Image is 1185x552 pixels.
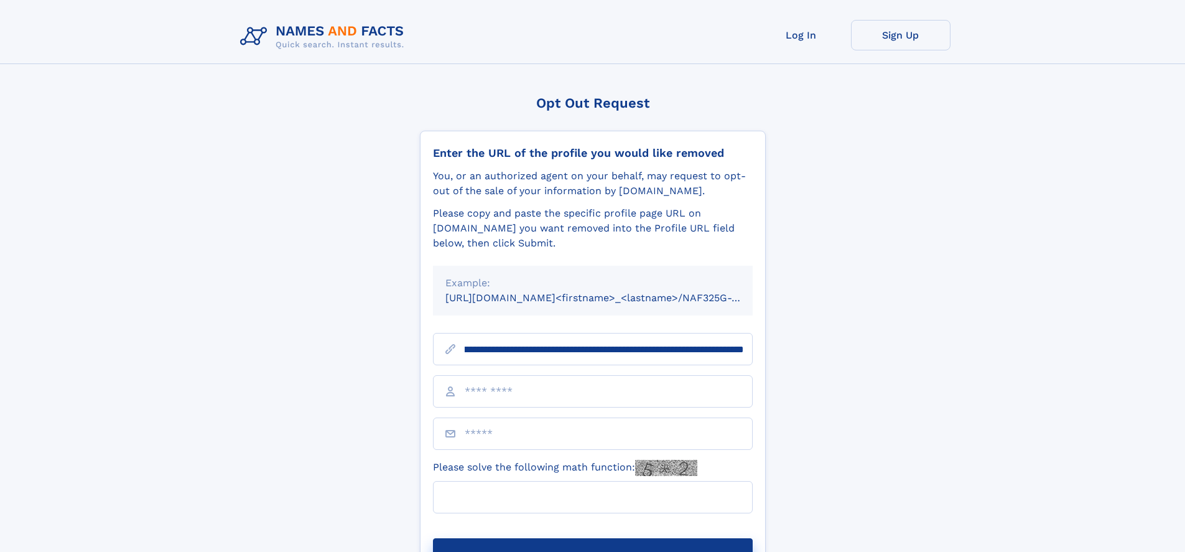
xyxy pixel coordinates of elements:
[235,20,414,54] img: Logo Names and Facts
[420,95,766,111] div: Opt Out Request
[433,169,753,199] div: You, or an authorized agent on your behalf, may request to opt-out of the sale of your informatio...
[751,20,851,50] a: Log In
[433,206,753,251] div: Please copy and paste the specific profile page URL on [DOMAIN_NAME] you want removed into the Pr...
[433,146,753,160] div: Enter the URL of the profile you would like removed
[433,460,697,476] label: Please solve the following math function:
[445,292,776,304] small: [URL][DOMAIN_NAME]<firstname>_<lastname>/NAF325G-xxxxxxxx
[851,20,950,50] a: Sign Up
[445,276,740,291] div: Example:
